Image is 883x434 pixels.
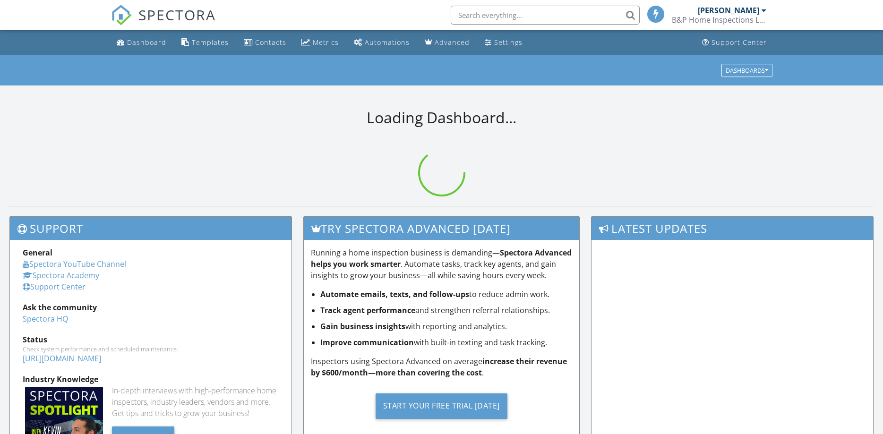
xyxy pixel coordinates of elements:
a: Start Your Free Trial [DATE] [311,386,573,426]
div: Ask the community [23,302,279,313]
li: with built-in texting and task tracking. [320,337,573,348]
div: Automations [365,38,410,47]
h3: Support [10,217,291,240]
li: with reporting and analytics. [320,321,573,332]
div: Templates [192,38,229,47]
div: B&P Home Inspections LLC [672,15,766,25]
div: Contacts [255,38,286,47]
span: SPECTORA [138,5,216,25]
strong: Automate emails, texts, and follow-ups [320,289,469,299]
div: Support Center [712,38,767,47]
strong: General [23,247,52,258]
div: Advanced [435,38,470,47]
strong: increase their revenue by $600/month—more than covering the cost [311,356,567,378]
p: Inspectors using Spectora Advanced on average . [311,356,573,378]
h3: Latest Updates [592,217,873,240]
div: Metrics [313,38,339,47]
img: The Best Home Inspection Software - Spectora [111,5,132,26]
input: Search everything... [451,6,640,25]
a: Advanced [421,34,473,51]
h3: Try spectora advanced [DATE] [304,217,580,240]
a: Support Center [698,34,771,51]
div: Settings [494,38,523,47]
button: Dashboards [721,64,772,77]
div: Check system performance and scheduled maintenance. [23,345,279,353]
div: In-depth interviews with high-performance home inspectors, industry leaders, vendors and more. Ge... [112,385,279,419]
strong: Spectora Advanced helps you work smarter [311,247,572,269]
a: Settings [481,34,526,51]
a: Templates [178,34,232,51]
div: [PERSON_NAME] [698,6,759,15]
a: Spectora YouTube Channel [23,259,126,269]
li: to reduce admin work. [320,289,573,300]
a: [URL][DOMAIN_NAME] [23,353,101,364]
a: Spectora Academy [23,270,99,281]
div: Dashboard [127,38,166,47]
a: Contacts [240,34,290,51]
a: Dashboard [113,34,170,51]
a: Support Center [23,281,86,292]
li: and strengthen referral relationships. [320,305,573,316]
a: Automations (Basic) [350,34,413,51]
strong: Improve communication [320,337,414,348]
div: Start Your Free Trial [DATE] [376,393,507,419]
strong: Gain business insights [320,321,405,332]
p: Running a home inspection business is demanding— . Automate tasks, track key agents, and gain ins... [311,247,573,281]
div: Dashboards [726,67,768,74]
div: Industry Knowledge [23,374,279,385]
a: SPECTORA [111,13,216,33]
strong: Track agent performance [320,305,415,315]
a: Spectora HQ [23,314,68,324]
a: Metrics [298,34,343,51]
div: Status [23,334,279,345]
